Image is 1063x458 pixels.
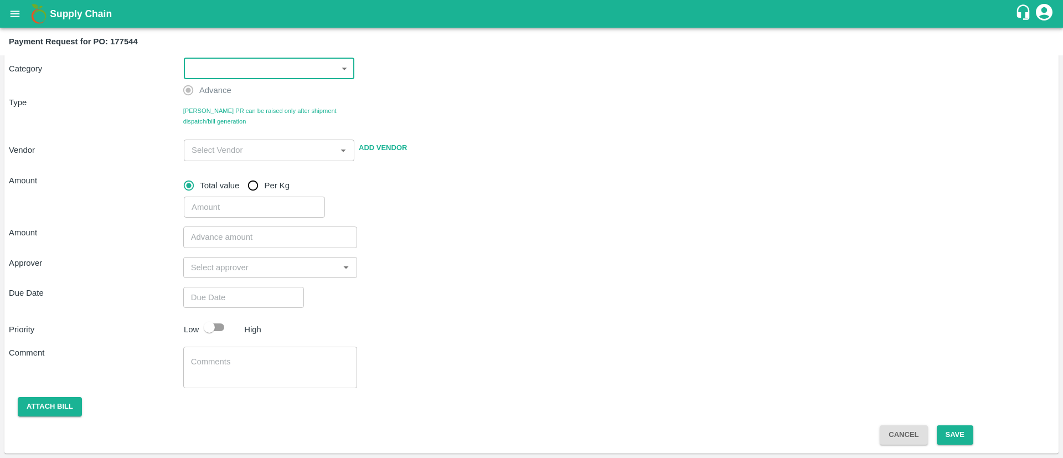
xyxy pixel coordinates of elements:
span: Advance [199,84,231,96]
p: High [244,323,261,336]
span: Per Kg [265,179,290,192]
button: Add Vendor [354,138,411,158]
p: Due Date [9,287,183,299]
p: Amount [9,227,183,239]
b: Payment Request for PO: 177544 [9,37,138,46]
input: Select Vendor [187,143,318,157]
button: open drawer [2,1,28,27]
button: Attach bill [18,397,82,416]
p: Amount [9,174,179,187]
p: Approver [9,257,183,269]
input: Choose date [183,287,296,308]
button: Open [336,143,350,157]
div: customer-support [1015,4,1034,24]
input: Advance amount [183,227,358,248]
img: logo [28,3,50,25]
p: Type [9,96,183,109]
span: [PERSON_NAME] PR can be raised only after shipment dispatch/bill generation [183,106,358,126]
a: Supply Chain [50,6,1015,22]
input: Amount [184,197,325,218]
p: Comment [9,347,183,359]
button: Cancel [880,425,927,445]
div: payment_amount_type [184,174,298,197]
input: Select approver [187,260,336,275]
button: Open [339,260,353,275]
button: Save [937,425,973,445]
p: Priority [9,323,179,336]
span: Total value [200,179,239,192]
p: Category [9,63,179,75]
p: Low [184,323,199,336]
p: Vendor [9,144,179,156]
b: Supply Chain [50,8,112,19]
div: account of current user [1034,2,1054,25]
